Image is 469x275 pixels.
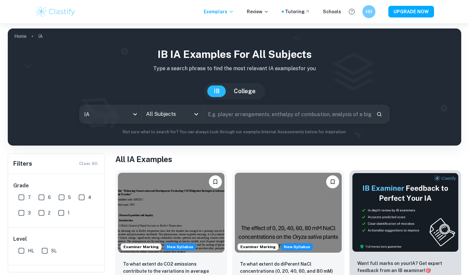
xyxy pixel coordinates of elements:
[13,65,456,72] p: Type a search phrase to find the most relevant IA examples for you
[192,110,201,119] button: Open
[227,85,262,97] button: College
[80,105,141,123] div: IA
[281,243,313,250] span: New Syllabus
[425,268,431,273] span: 🎯
[326,175,339,188] button: Bookmark
[14,32,27,41] a: Home
[362,5,375,18] button: HH
[207,85,226,97] button: IB
[374,109,385,120] button: Search
[203,105,371,123] input: E.g. player arrangements, enthalpy of combustion, analysis of a big city...
[51,247,57,254] span: SL
[247,8,269,15] p: Review
[35,5,76,18] img: Clastify logo
[115,153,461,165] h1: All IA Examples
[13,129,456,135] p: Not sure what to search for? You can always look through our example Internal Assessments below f...
[323,8,341,15] a: Schools
[118,173,224,253] img: ESS IA example thumbnail: To what extent do CO2 emissions contribu
[346,6,357,17] button: Help and Feedback
[28,247,34,254] span: HL
[235,173,341,253] img: ESS IA example thumbnail: To what extent do diPerent NaCl concentr
[28,209,31,216] span: 3
[48,194,51,201] span: 6
[13,235,100,243] h6: Level
[13,47,456,62] h1: IB IA examples for all subjects
[13,159,32,168] h6: Filters
[8,28,461,146] img: profile cover
[68,194,71,201] span: 5
[164,243,196,250] div: Starting from the May 2026 session, the ESS IA requirements have changed. We created this exempla...
[68,209,70,216] span: 1
[204,8,234,15] p: Exemplars
[285,8,310,15] a: Tutoring
[281,243,313,250] div: Starting from the May 2026 session, the ESS IA requirements have changed. We created this exempla...
[352,173,459,252] img: Thumbnail
[48,209,51,216] span: 2
[28,194,31,201] span: 7
[209,175,222,188] button: Bookmark
[388,6,434,17] button: UPGRADE NOW
[38,33,43,40] p: IA
[121,244,161,250] span: Examiner Marking
[88,194,91,201] span: 4
[238,244,278,250] span: Examiner Marking
[164,243,196,250] span: New Syllabus
[357,260,453,274] p: Want full marks on your IA ? Get expert feedback from an IB examiner!
[365,8,373,15] h6: HH
[13,182,100,190] h6: Grade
